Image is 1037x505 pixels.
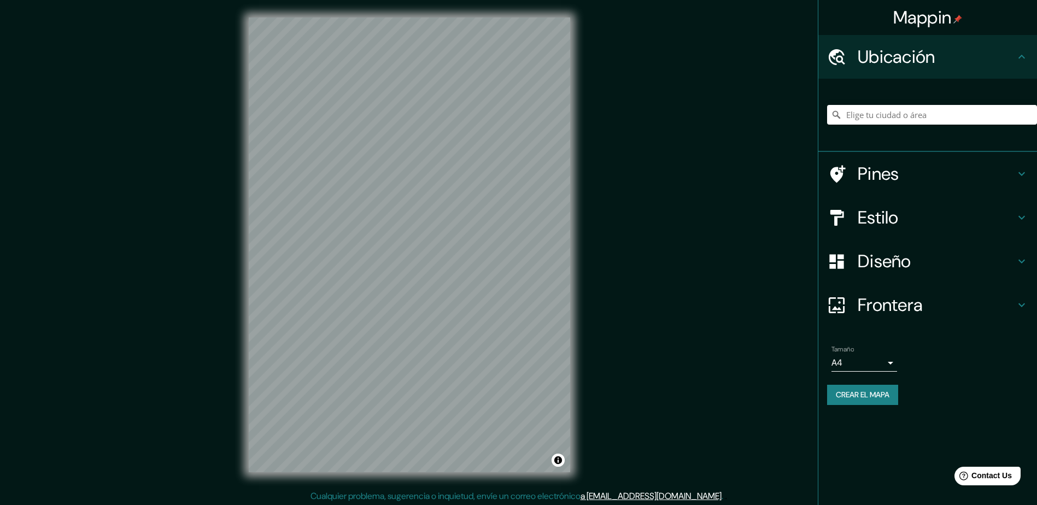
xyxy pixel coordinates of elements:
h4: Estilo [858,207,1015,228]
h4: Ubicación [858,46,1015,68]
h4: Diseño [858,250,1015,272]
div: Pines [818,152,1037,196]
div: . [725,490,727,503]
input: Elige tu ciudad o área [827,105,1037,125]
font: Crear el mapa [836,388,889,402]
h4: Pines [858,163,1015,185]
div: Diseño [818,239,1037,283]
font: Mappin [893,6,952,29]
div: Estilo [818,196,1037,239]
div: Frontera [818,283,1037,327]
label: Tamaño [831,345,854,354]
img: pin-icon.png [953,15,962,24]
p: Cualquier problema, sugerencia o inquietud, envíe un correo electrónico . [310,490,723,503]
button: Crear el mapa [827,385,898,405]
button: Alternar atribución [552,454,565,467]
div: Ubicación [818,35,1037,79]
a: a [EMAIL_ADDRESS][DOMAIN_NAME] [581,490,722,502]
div: A4 [831,354,897,372]
div: . [723,490,725,503]
iframe: Help widget launcher [940,462,1025,493]
h4: Frontera [858,294,1015,316]
canvas: Mapa [249,17,570,472]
